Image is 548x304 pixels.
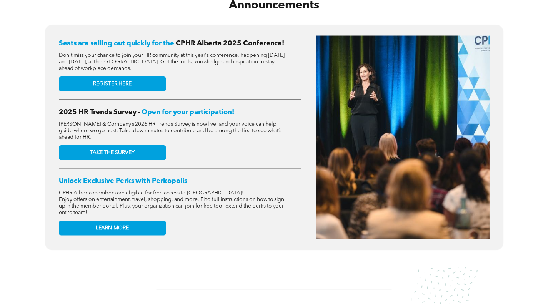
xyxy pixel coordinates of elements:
[59,76,166,91] a: REGISTER HERE
[59,121,282,140] span: [PERSON_NAME] & Company’s 2026 HR Trends Survey is now live, and your voice can help guide where ...
[59,221,166,236] a: LEARN MORE
[90,150,135,156] span: TAKE THE SURVEY
[142,109,234,116] span: Open for your participation!
[59,178,187,184] span: Unlock Exclusive Perks with Perkopolis
[59,53,285,71] span: Don't miss your chance to join your HR community at this year's conference, happening [DATE] and ...
[93,81,131,87] span: REGISTER HERE
[59,40,174,47] span: Seats are selling out quickly for the
[176,40,284,47] span: CPHR Alberta 2025 Conference!
[59,145,166,160] a: TAKE THE SURVEY
[96,225,129,231] span: LEARN MORE
[59,197,285,215] span: Enjoy offers on entertainment, travel, shopping, and more. Find full instructions on how to sign ...
[59,109,140,116] span: 2025 HR Trends Survey -
[59,190,244,196] span: CPHR Alberta members are eligible for free access to [GEOGRAPHIC_DATA]!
